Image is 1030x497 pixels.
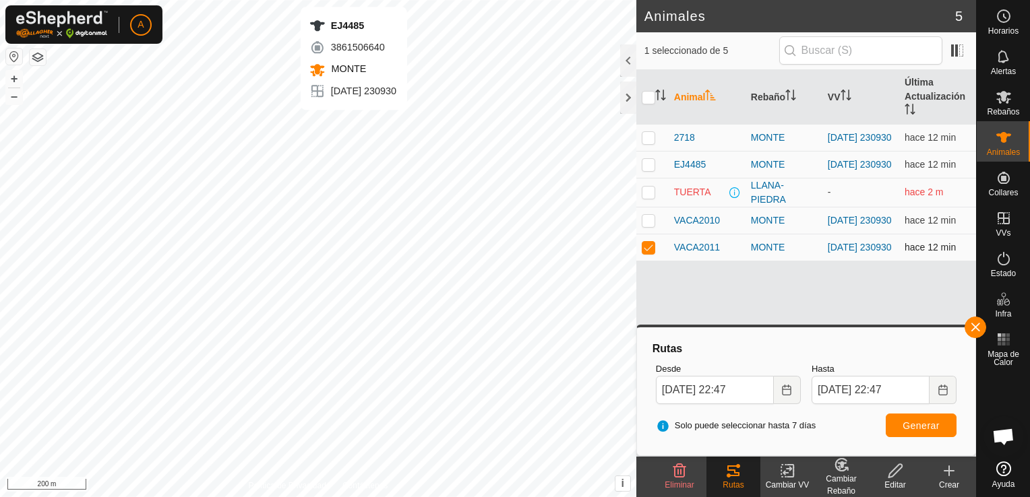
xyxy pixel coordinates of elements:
span: VVs [996,229,1010,237]
div: LLANA-PIEDRA [751,178,817,207]
span: 1 seleccionado de 5 [644,44,779,58]
span: Alertas [991,67,1016,75]
label: Hasta [812,362,957,376]
a: [DATE] 230930 [828,242,892,253]
div: EJ4485 [309,18,396,34]
th: VV [822,70,899,125]
input: Buscar (S) [779,36,942,65]
span: Horarios [988,27,1019,35]
span: 28 sept 2025, 22:35 [905,242,956,253]
span: Rebaños [987,108,1019,116]
p-sorticon: Activar para ordenar [705,92,716,102]
th: Última Actualización [899,70,976,125]
h2: Animales [644,8,955,24]
p-sorticon: Activar para ordenar [841,92,851,102]
span: Ayuda [992,480,1015,488]
a: [DATE] 230930 [828,132,892,143]
div: Crear [922,479,976,491]
span: EJ4485 [674,158,706,172]
button: – [6,88,22,104]
span: Eliminar [665,480,694,490]
span: VACA2011 [674,240,720,255]
a: [DATE] 230930 [828,159,892,170]
button: i [615,476,630,491]
button: Choose Date [930,376,957,404]
span: 28 sept 2025, 22:35 [905,132,956,143]
span: Infra [995,310,1011,318]
span: Generar [903,420,940,431]
span: TUERTA [674,185,711,199]
a: Política de Privacidad [248,479,326,492]
div: MONTE [751,240,817,255]
span: i [622,477,624,489]
p-sorticon: Activar para ordenar [905,106,915,117]
span: 2718 [674,131,695,145]
button: Choose Date [774,376,801,404]
span: Solo puede seleccionar hasta 7 días [656,419,816,432]
span: A [138,18,144,32]
div: [DATE] 230930 [309,84,396,100]
app-display-virtual-paddock-transition: - [828,187,831,197]
label: Desde [656,362,801,376]
span: Animales [987,148,1020,156]
span: 28 sept 2025, 22:35 [905,159,956,170]
div: MONTE [751,158,817,172]
img: Logo Gallagher [16,11,108,38]
th: Rebaño [746,70,822,125]
div: Cambiar Rebaño [814,473,868,497]
span: VACA2010 [674,213,720,228]
div: Editar [868,479,922,491]
a: Contáctenos [342,479,388,492]
p-sorticon: Activar para ordenar [655,92,666,102]
button: Capas del Mapa [30,49,46,65]
span: 24 jul 2025, 9:20 [905,187,944,197]
span: 5 [955,6,963,26]
div: Chat abierto [983,416,1024,457]
a: Ayuda [977,456,1030,494]
div: MONTE [751,213,817,228]
div: Cambiar VV [760,479,814,491]
span: Estado [991,269,1016,277]
a: [DATE] 230930 [828,215,892,226]
button: Generar [886,413,957,437]
div: Rutas [706,479,760,491]
button: Restablecer Mapa [6,48,22,65]
div: 3861506640 [309,39,396,55]
span: Collares [988,189,1018,197]
span: MONTE [328,63,367,74]
p-sorticon: Activar para ordenar [785,92,796,102]
div: Rutas [650,341,962,357]
span: 28 sept 2025, 22:35 [905,215,956,226]
div: MONTE [751,131,817,145]
th: Animal [669,70,746,125]
span: Mapa de Calor [980,350,1027,366]
button: + [6,71,22,87]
